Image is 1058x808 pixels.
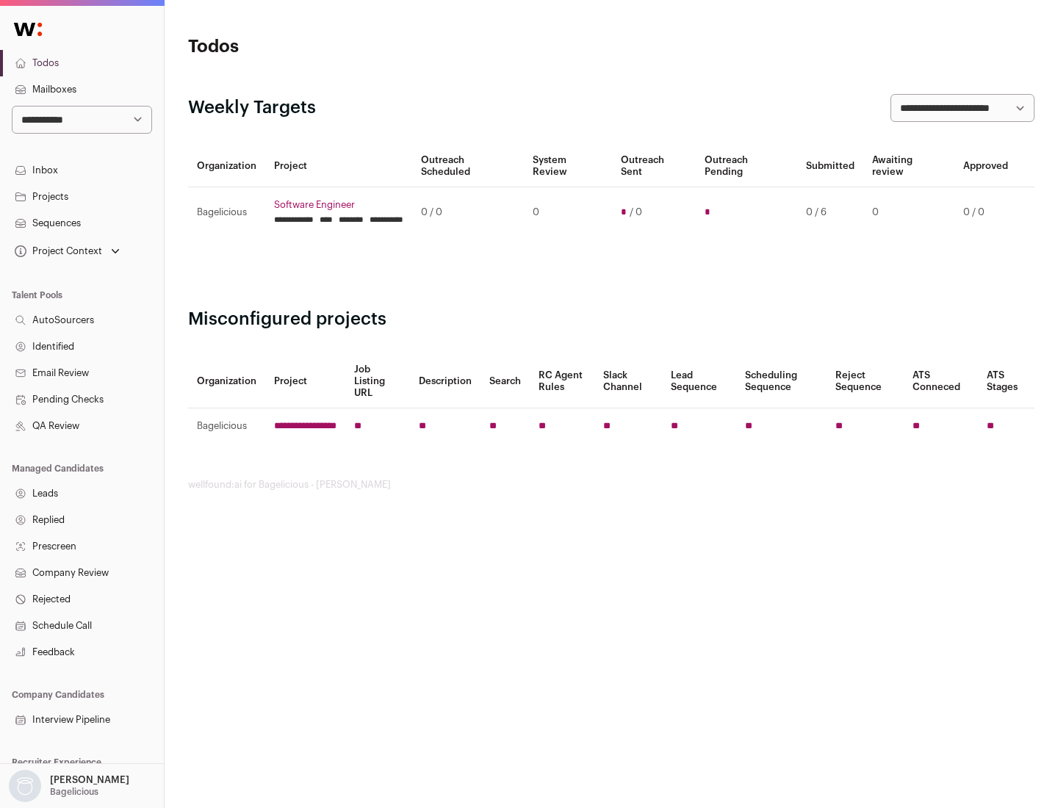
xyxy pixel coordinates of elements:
th: Search [481,355,530,408]
th: System Review [524,145,611,187]
button: Open dropdown [6,770,132,802]
td: 0 / 6 [797,187,863,238]
th: Outreach Pending [696,145,796,187]
th: ATS Stages [978,355,1034,408]
th: Slack Channel [594,355,662,408]
th: Outreach Sent [612,145,697,187]
th: Scheduling Sequence [736,355,827,408]
a: Software Engineer [274,199,403,211]
h1: Todos [188,35,470,59]
p: Bagelicious [50,786,98,798]
th: Outreach Scheduled [412,145,524,187]
p: [PERSON_NAME] [50,774,129,786]
img: Wellfound [6,15,50,44]
td: 0 [524,187,611,238]
th: Project [265,355,345,408]
div: Project Context [12,245,102,257]
th: RC Agent Rules [530,355,594,408]
th: Submitted [797,145,863,187]
th: Project [265,145,412,187]
img: nopic.png [9,770,41,802]
h2: Misconfigured projects [188,308,1034,331]
th: ATS Conneced [904,355,977,408]
th: Organization [188,145,265,187]
td: Bagelicious [188,408,265,444]
th: Description [410,355,481,408]
th: Approved [954,145,1017,187]
th: Job Listing URL [345,355,410,408]
td: 0 [863,187,954,238]
td: Bagelicious [188,187,265,238]
th: Lead Sequence [662,355,736,408]
h2: Weekly Targets [188,96,316,120]
td: 0 / 0 [954,187,1017,238]
button: Open dropdown [12,241,123,261]
td: 0 / 0 [412,187,524,238]
th: Reject Sequence [827,355,904,408]
span: / 0 [630,206,642,218]
footer: wellfound:ai for Bagelicious - [PERSON_NAME] [188,479,1034,491]
th: Organization [188,355,265,408]
th: Awaiting review [863,145,954,187]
